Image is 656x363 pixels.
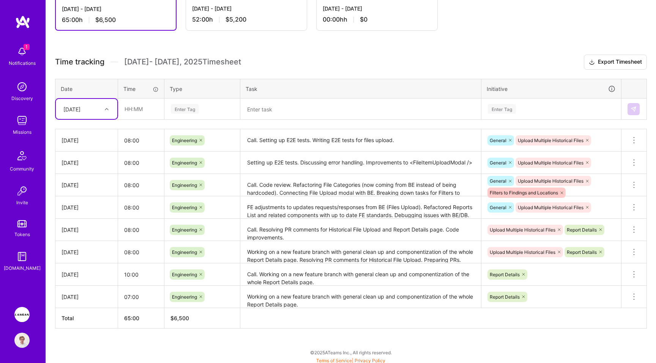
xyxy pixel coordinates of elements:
[172,272,197,277] span: Engineering
[172,294,197,300] span: Engineering
[518,138,583,143] span: Upload Multiple Historical Files
[15,15,30,29] img: logo
[490,160,506,166] span: General
[61,159,112,167] div: [DATE]
[14,249,30,264] img: guide book
[13,147,31,165] img: Community
[518,178,583,184] span: Upload Multiple Historical Files
[4,264,41,272] div: [DOMAIN_NAME]
[490,294,520,300] span: Report Details
[241,286,480,307] textarea: Working on a new feature branch with general clean up and componentization of the whole Report De...
[241,152,480,173] textarea: Setting up E2E tests. Discussing error handling. Improvements to <FileItemUploadModal />
[241,197,480,218] textarea: FE adjustments to updates requests/responses from BE (Files Upload). Refactored Reports List and ...
[584,55,647,70] button: Export Timesheet
[14,79,30,94] img: discovery
[241,175,480,196] textarea: Call. Code review. Refactoring File Categories (now coming from BE instead of being hardcoded). C...
[631,106,637,112] img: Submit
[192,16,301,23] div: 52:00 h
[14,230,30,238] div: Tokens
[61,293,112,301] div: [DATE]
[490,190,558,196] span: Filters to Findings and Locations
[14,113,30,128] img: teamwork
[118,220,164,240] input: HH:MM
[61,271,112,279] div: [DATE]
[567,249,597,255] span: Report Details
[172,138,197,143] span: Engineering
[225,16,246,23] span: $5,200
[490,249,555,255] span: Upload Multiple Historical Files
[490,138,506,143] span: General
[323,5,431,13] div: [DATE] - [DATE]
[61,248,112,256] div: [DATE]
[123,85,159,93] div: Time
[13,333,32,348] a: User Avatar
[241,219,480,240] textarea: Call. Resolving PR comments for Historical File Upload and Report Details page. Code improvements.
[518,160,583,166] span: Upload Multiple Historical Files
[490,272,520,277] span: Report Details
[241,130,480,151] textarea: Call. Setting up E2E tests. Writing E2E tests for files upload.
[14,333,30,348] img: User Avatar
[55,79,118,99] th: Date
[14,307,30,322] img: Langan: AI-Copilot for Environmental Site Assessment
[118,308,164,329] th: 65:00
[118,153,164,173] input: HH:MM
[490,178,506,184] span: General
[62,5,170,13] div: [DATE] - [DATE]
[11,94,33,102] div: Discovery
[240,79,481,99] th: Task
[118,264,164,285] input: HH:MM
[16,199,28,207] div: Invite
[490,227,555,233] span: Upload Multiple Historical Files
[61,203,112,211] div: [DATE]
[488,103,516,115] div: Enter Tag
[17,220,27,227] img: tokens
[55,308,118,329] th: Total
[567,227,597,233] span: Report Details
[172,160,197,166] span: Engineering
[61,181,112,189] div: [DATE]
[13,128,32,136] div: Missions
[13,307,32,322] a: Langan: AI-Copilot for Environmental Site Assessment
[170,315,189,321] span: $ 6,500
[105,107,109,111] i: icon Chevron
[241,264,480,285] textarea: Call. Working on a new feature branch with general clean up and componentization of the whole Rep...
[118,130,164,150] input: HH:MM
[171,103,199,115] div: Enter Tag
[62,16,170,24] div: 65:00 h
[63,105,80,113] div: [DATE]
[172,182,197,188] span: Engineering
[61,226,112,234] div: [DATE]
[9,59,36,67] div: Notifications
[55,57,104,67] span: Time tracking
[172,249,197,255] span: Engineering
[487,84,616,93] div: Initiative
[46,343,656,362] div: © 2025 ATeams Inc., All rights reserved.
[95,16,116,24] span: $6,500
[124,57,241,67] span: [DATE] - [DATE] , 2025 Timesheet
[24,44,30,50] span: 1
[172,227,197,233] span: Engineering
[589,58,595,66] i: icon Download
[118,287,164,307] input: HH:MM
[61,136,112,144] div: [DATE]
[518,205,583,210] span: Upload Multiple Historical Files
[118,197,164,217] input: HH:MM
[172,205,197,210] span: Engineering
[323,16,431,23] div: 00:00h h
[10,165,34,173] div: Community
[241,242,480,263] textarea: Working on a new feature branch with general clean up and componentization of the whole Report De...
[118,99,164,119] input: HH:MM
[14,183,30,199] img: Invite
[360,16,367,23] span: $0
[164,79,240,99] th: Type
[118,242,164,262] input: HH:MM
[118,175,164,195] input: HH:MM
[14,44,30,59] img: bell
[192,5,301,13] div: [DATE] - [DATE]
[490,205,506,210] span: General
